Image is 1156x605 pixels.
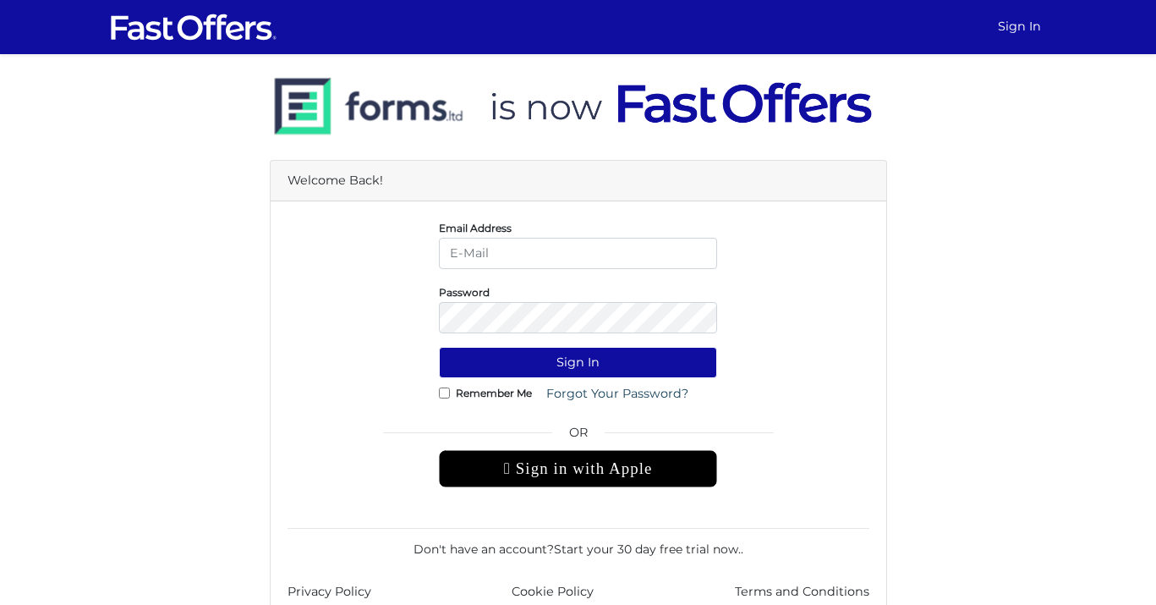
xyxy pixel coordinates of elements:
[288,582,371,602] a: Privacy Policy
[991,10,1048,43] a: Sign In
[439,290,490,294] label: Password
[271,161,886,201] div: Welcome Back!
[439,423,717,450] span: OR
[554,542,741,557] a: Start your 30 day free trial now.
[512,582,594,602] a: Cookie Policy
[535,378,699,410] a: Forgot Your Password?
[439,347,717,378] button: Sign In
[288,528,869,558] div: Don't have an account? .
[439,238,717,269] input: E-Mail
[439,226,512,230] label: Email Address
[735,582,869,602] a: Terms and Conditions
[439,450,717,487] div: Sign in with Apple
[456,391,532,395] label: Remember Me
